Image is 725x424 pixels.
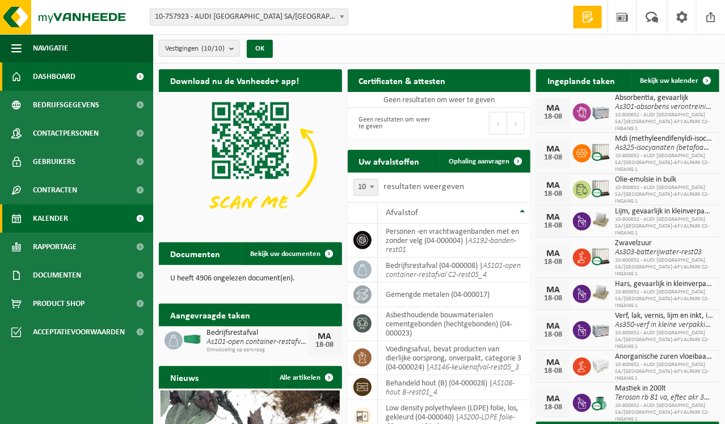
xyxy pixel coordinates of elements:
span: Acceptatievoorwaarden [33,318,125,346]
span: Product Shop [33,289,85,318]
td: voedingsafval, bevat producten van dierlijke oorsprong, onverpakt, categorie 3 (04-000024) | [378,341,531,375]
div: 18-08 [542,404,564,412]
img: LP-PA-00000-WDN-11 [591,283,610,303]
span: Bedrijfsrestafval [206,329,308,338]
i: AS101-open container-restafval C2-rest05_4 [386,262,521,279]
span: Bedrijfsgegevens [33,91,99,119]
h2: Certificaten & attesten [348,69,457,91]
i: AS108-hout B-rest01_4 [386,379,515,397]
i: AS146-keukenafval-rest05_3 [430,363,520,372]
img: PB-IC-CU [591,179,610,198]
span: Anorganische zuren vloeibaar in kleinverpakking [615,352,714,362]
span: 10 [353,179,378,196]
img: PB-IC-CU [591,142,610,162]
span: Hars, gevaarlijk in kleinverpakking [615,280,714,289]
div: 18-08 [542,331,564,339]
span: Contactpersonen [33,119,99,148]
div: 18-08 [542,190,564,198]
div: MA [542,358,564,367]
span: Gebruikers [33,148,75,176]
div: MA [542,286,564,295]
span: Ophaling aanvragen [449,158,509,165]
div: 18-08 [542,295,564,303]
span: Afvalstof [386,208,419,217]
div: MA [314,332,336,341]
h2: Aangevraagde taken [159,304,262,326]
img: HK-XC-40-GN-00 [183,334,202,345]
div: MA [542,249,564,258]
i: As303-batterijwater-rest03 [615,248,702,257]
span: Navigatie [33,34,68,62]
button: Next [507,112,525,135]
div: Geen resultaten om weer te geven [353,111,433,136]
img: LP-PA-00000-WDN-11 [591,211,610,230]
span: Zwavelzuur [615,239,714,248]
h2: Ingeplande taken [536,69,626,91]
a: Ophaling aanvragen [440,150,529,173]
span: Rapportage [33,233,77,261]
i: AS192-banden-rest01 [386,237,517,254]
img: PB-LB-0680-HPE-GY-11 [591,102,610,121]
td: Geen resultaten om weer te geven [348,92,531,108]
img: Download de VHEPlus App [159,92,342,229]
p: U heeft 4906 ongelezen document(en). [170,275,331,283]
span: Bekijk uw kalender [640,77,698,85]
a: Bekijk uw kalender [631,69,718,92]
span: Omwisseling op aanvraag [206,347,308,354]
span: Bekijk uw documenten [250,250,321,258]
span: Olie-emulsie in bulk [615,175,714,184]
span: Verf, lak, vernis, lijm en inkt, industrieel in kleinverpakking [615,312,714,321]
a: Bekijk uw documenten [241,242,341,265]
h2: Download nu de Vanheede+ app! [159,69,310,91]
span: Kalender [33,204,68,233]
div: 18-08 [542,222,564,230]
span: Absorbentia, gevaarlijk [615,94,714,103]
span: 10-800652 - AUDI [GEOGRAPHIC_DATA] SA/[GEOGRAPHIC_DATA]-AFVALPARK C2-INGANG 1 [615,362,714,382]
td: gemengde metalen (04-000017) [378,283,531,307]
div: 18-08 [542,154,564,162]
button: Previous [489,112,507,135]
h2: Nieuws [159,366,210,388]
img: PB-LB-0680-HPE-GY-11 [591,320,610,339]
div: 18-08 [542,113,564,121]
td: asbesthoudende bouwmaterialen cementgebonden (hechtgebonden) (04-000023) [378,307,531,341]
count: (10/10) [201,45,225,52]
div: 18-08 [542,367,564,375]
span: 10-800652 - AUDI [GEOGRAPHIC_DATA] SA/[GEOGRAPHIC_DATA]-AFVALPARK C2-INGANG 1 [615,289,714,309]
td: personen -en vrachtwagenbanden met en zonder velg (04-000004) | [378,224,531,258]
i: As101-open container-restafval c2-rest05_4 [206,338,346,346]
div: MA [542,181,564,190]
img: PB-IC-CU [591,247,610,266]
span: Documenten [33,261,81,289]
td: bedrijfsrestafval (04-000008) | [378,258,531,283]
div: MA [542,213,564,222]
span: Mdi (methyleendifenyldi-isocyanaat) in ibc [615,135,714,144]
h2: Uw afvalstoffen [348,150,431,172]
h2: Documenten [159,242,231,265]
span: Contracten [33,176,77,204]
img: PB-LB-0680-HPE-GY-02 [591,356,610,375]
button: Vestigingen(10/10) [159,40,240,57]
div: MA [542,322,564,331]
span: 10-800652 - AUDI [GEOGRAPHIC_DATA] SA/[GEOGRAPHIC_DATA]-AFVALPARK C2-INGANG 1 [615,216,714,237]
span: 10-800652 - AUDI [GEOGRAPHIC_DATA] SA/[GEOGRAPHIC_DATA]-AFVALPARK C2-INGANG 1 [615,257,714,278]
span: 10-800652 - AUDI [GEOGRAPHIC_DATA] SA/[GEOGRAPHIC_DATA]-AFVALPARK C2-INGANG 1 [615,184,714,205]
div: MA [542,104,564,113]
button: OK [247,40,273,58]
label: resultaten weergeven [384,182,465,191]
div: MA [542,145,564,154]
div: 18-08 [314,341,336,349]
div: MA [542,394,564,404]
span: Mastiek in 200lt [615,384,714,393]
span: Dashboard [33,62,75,91]
td: behandeld hout (B) (04-000028) | [378,375,531,400]
span: Vestigingen [165,40,225,57]
span: 10-757923 - AUDI BRUSSELS SA/NV - VORST [150,9,348,25]
a: Alle artikelen [271,366,341,389]
span: 10-800652 - AUDI [GEOGRAPHIC_DATA] SA/[GEOGRAPHIC_DATA]-AFVALPARK C2-INGANG 1 [615,402,714,423]
img: PB-OT-0200-CU [591,392,610,412]
span: 10-757923 - AUDI BRUSSELS SA/NV - VORST [150,9,348,26]
span: 10-800652 - AUDI [GEOGRAPHIC_DATA] SA/[GEOGRAPHIC_DATA]-AFVALPARK C2-INGANG 1 [615,112,714,132]
div: 18-08 [542,258,564,266]
span: 10-800652 - AUDI [GEOGRAPHIC_DATA] SA/[GEOGRAPHIC_DATA]-AFVALPARK C2-INGANG 1 [615,330,714,350]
